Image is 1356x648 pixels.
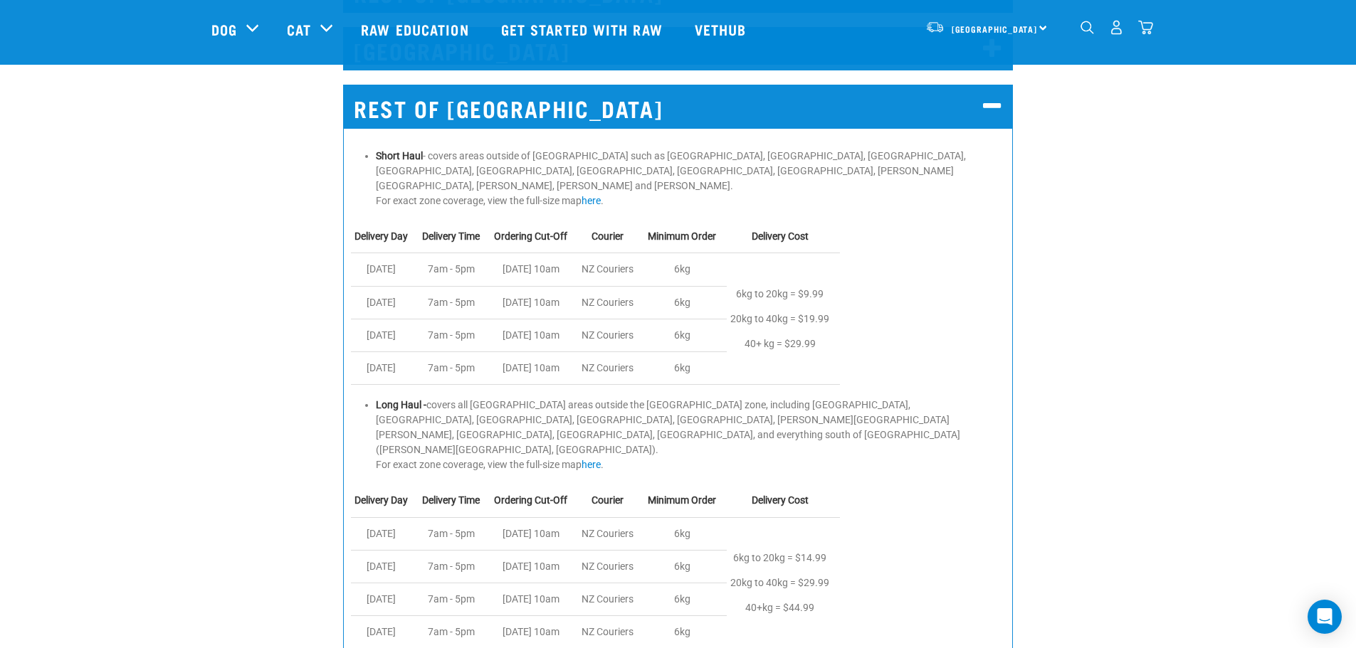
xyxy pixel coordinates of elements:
span: [GEOGRAPHIC_DATA] [952,26,1038,31]
li: covers all [GEOGRAPHIC_DATA] areas outside the [GEOGRAPHIC_DATA] zone, including [GEOGRAPHIC_DATA... [376,398,1004,472]
h2: REST OF [GEOGRAPHIC_DATA] [343,85,1013,128]
img: van-moving.png [925,21,945,33]
td: [DATE] 10am [490,550,578,583]
td: 6kg [644,550,727,583]
td: [DATE] [351,352,419,385]
td: NZ Couriers [578,319,644,351]
td: [DATE] [351,517,419,550]
strong: Courier [592,230,624,242]
a: Dog [211,18,237,40]
a: Get started with Raw [487,1,680,58]
a: Vethub [680,1,764,58]
a: here [582,459,601,470]
td: [DATE] [351,286,419,319]
td: [DATE] [351,583,419,616]
strong: Delivery Time [422,230,480,242]
strong: Delivery Day [354,494,408,506]
td: 6kg [644,253,727,286]
td: 6kg [644,583,727,616]
td: NZ Couriers [578,286,644,319]
td: [DATE] 10am [490,319,578,351]
td: NZ Couriers [578,253,644,286]
td: 7am - 5pm [419,517,490,550]
div: Open Intercom Messenger [1308,600,1342,634]
td: 7am - 5pm [419,550,490,583]
li: - covers areas outside of [GEOGRAPHIC_DATA] such as [GEOGRAPHIC_DATA], [GEOGRAPHIC_DATA], [GEOGRA... [376,149,1004,208]
td: 7am - 5pm [419,253,490,286]
img: user.png [1109,20,1124,35]
strong: Delivery Cost [752,230,809,242]
strong: Minimum Order [648,494,716,506]
strong: Ordering Cut-Off [494,230,567,242]
td: [DATE] 10am [490,253,578,286]
strong: Ordering Cut-Off [494,494,567,506]
td: 7am - 5pm [419,319,490,351]
strong: Delivery Time [422,494,480,506]
td: 7am - 5pm [419,352,490,385]
strong: Courier [592,494,624,506]
strong: Delivery Cost [752,494,809,506]
strong: Minimum Order [648,230,716,242]
td: [DATE] 10am [490,352,578,385]
td: 6kg [644,517,727,550]
td: [DATE] [351,253,419,286]
td: NZ Couriers [578,517,644,550]
td: [DATE] 10am [490,517,578,550]
a: Cat [287,18,311,40]
strong: Short Haul [376,150,423,161]
td: [DATE] [351,550,419,583]
p: 6kg to 20kg = $14.99 20kg to 40kg = $29.99 40+kg = $44.99 [730,546,829,621]
p: 6kg to 20kg = $9.99 20kg to 40kg = $19.99 40+ kg = $29.99 [730,282,829,357]
td: 6kg [644,319,727,351]
img: home-icon-1@2x.png [1081,21,1094,34]
a: Raw Education [347,1,486,58]
td: NZ Couriers [578,583,644,616]
td: [DATE] 10am [490,286,578,319]
strong: Long Haul - [376,399,426,410]
td: 7am - 5pm [419,583,490,616]
strong: Delivery Day [354,230,408,242]
img: home-icon@2x.png [1138,20,1153,35]
td: NZ Couriers [578,550,644,583]
td: 6kg [644,286,727,319]
td: 6kg [644,352,727,385]
td: 7am - 5pm [419,286,490,319]
td: [DATE] [351,319,419,351]
td: NZ Couriers [578,352,644,385]
a: here [582,195,601,206]
td: [DATE] 10am [490,583,578,616]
